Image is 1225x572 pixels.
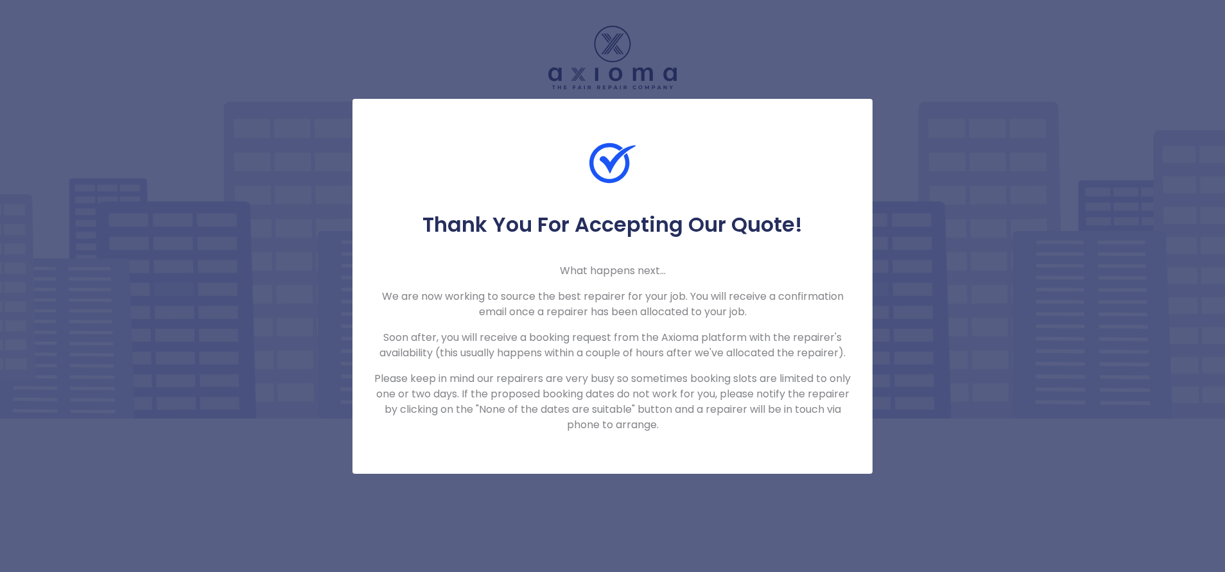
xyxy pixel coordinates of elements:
h5: Thank You For Accepting Our Quote! [373,212,852,238]
p: Soon after, you will receive a booking request from the Axioma platform with the repairer's avail... [373,330,852,361]
p: What happens next... [373,263,852,279]
p: Please keep in mind our repairers are very busy so sometimes booking slots are limited to only on... [373,371,852,433]
p: We are now working to source the best repairer for your job. You will receive a confirmation emai... [373,289,852,320]
img: Check [589,140,636,186]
